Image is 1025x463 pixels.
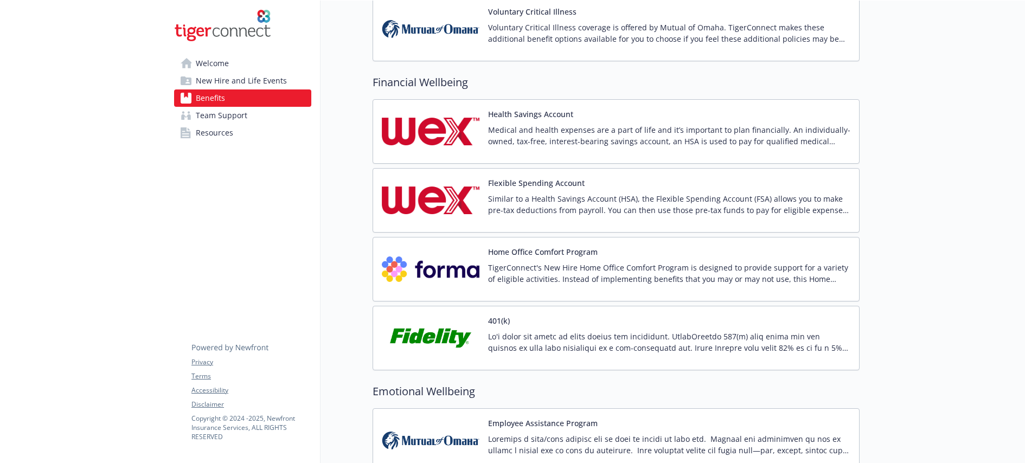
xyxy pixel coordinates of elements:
[488,417,598,429] button: Employee Assistance Program
[488,177,585,189] button: Flexible Spending Account
[382,6,479,52] img: Mutual of Omaha Insurance Company carrier logo
[488,331,850,353] p: Lo'i dolor sit ametc ad elits doeius tem incididunt. UtlabOreetdo 587(m) aliq enima min ven quisn...
[373,74,860,91] h2: Financial Wellbeing
[488,433,850,456] p: Loremips d sita/cons adipisc eli se doei te incidi ut labo etd. Magnaal eni adminimven qu nos ex ...
[174,124,311,142] a: Resources
[488,262,850,285] p: TigerConnect's New Hire Home Office Comfort Program is designed to provide support for a variety ...
[174,72,311,89] a: New Hire and Life Events
[191,385,311,395] a: Accessibility
[191,371,311,381] a: Terms
[382,108,479,155] img: Wex Inc. carrier logo
[488,315,510,326] button: 401(k)
[174,107,311,124] a: Team Support
[488,6,576,17] button: Voluntary Critical Illness
[373,383,860,400] h2: Emotional Wellbeing
[196,55,229,72] span: Welcome
[191,400,311,409] a: Disclaimer
[488,124,850,147] p: Medical and health expenses are a part of life and it’s important to plan financially. An individ...
[196,72,287,89] span: New Hire and Life Events
[382,315,479,361] img: Fidelity Investments carrier logo
[174,55,311,72] a: Welcome
[174,89,311,107] a: Benefits
[382,177,479,223] img: Wex Inc. carrier logo
[382,246,479,292] img: Forma, Inc. carrier logo
[196,124,233,142] span: Resources
[191,414,311,441] p: Copyright © 2024 - 2025 , Newfront Insurance Services, ALL RIGHTS RESERVED
[488,108,573,120] button: Health Savings Account
[488,22,850,44] p: Voluntary Critical Illness coverage is offered by Mutual of Omaha. TigerConnect makes these addit...
[196,89,225,107] span: Benefits
[488,193,850,216] p: Similar to a Health Savings Account (HSA), the Flexible Spending Account (FSA) allows you to make...
[196,107,247,124] span: Team Support
[191,357,311,367] a: Privacy
[488,246,598,258] button: Home Office Comfort Program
